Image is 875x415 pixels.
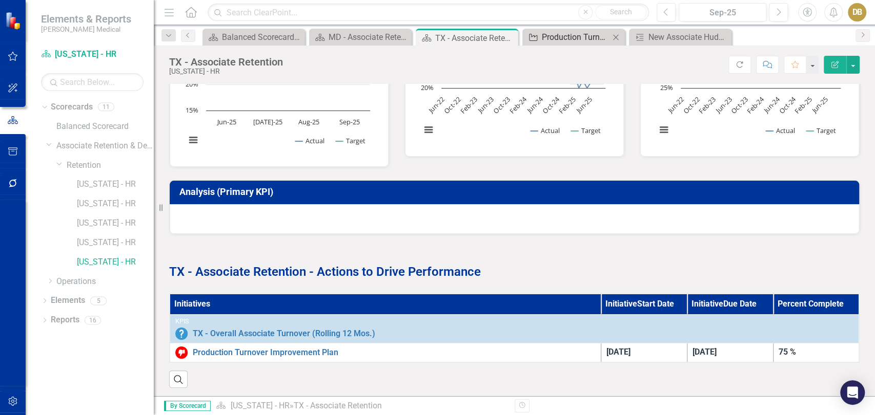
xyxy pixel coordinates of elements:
[745,95,766,116] text: Feb-24
[346,136,365,145] text: Target
[169,265,481,279] strong: TX - Associate Retention - Actions to Drive Performance
[208,4,649,21] input: Search ClearPoint...
[682,7,763,19] div: Sep-25
[186,133,200,147] button: View chart menu, Chart
[610,8,632,16] span: Search
[817,126,836,135] text: Target
[51,101,93,113] a: Scorecards
[312,31,409,43] a: MD - Associate Retention
[90,296,107,305] div: 5
[306,136,324,145] text: Actual
[693,347,717,357] span: [DATE]
[729,95,749,115] text: Oct-23
[809,95,829,115] text: Jun-25
[295,137,324,145] button: Show Actual
[230,401,289,410] a: [US_STATE] - HR
[193,329,853,338] a: TX - Overall Associate Turnover (Rolling 12 Mos.)
[85,316,101,324] div: 16
[336,137,365,145] button: Show Target
[665,95,685,115] text: Jun-22
[41,13,131,25] span: Elements & Reports
[557,95,578,116] text: Feb-25
[766,126,795,135] button: Show Actual
[601,343,687,362] td: Double-Click to Edit
[595,5,646,19] button: Search
[51,295,85,307] a: Elements
[648,31,729,43] div: New Associate Huddles (<90 days)
[298,117,319,126] text: Aug-25
[657,123,671,137] button: View chart menu, Chart
[179,187,853,197] h3: Analysis (Primary KPI)
[779,346,853,358] div: 75 %
[632,31,729,43] a: New Associate Huddles (<90 days)
[442,95,462,115] text: Oct-22
[41,49,144,60] a: [US_STATE] - HR
[51,314,79,326] a: Reports
[681,95,701,115] text: Oct-22
[491,95,512,115] text: Oct-23
[425,95,446,115] text: Jun-22
[524,95,545,116] text: Jun-24
[216,117,236,126] text: Jun-25
[458,95,479,116] text: Feb-23
[253,117,282,126] text: [DATE]-25
[41,73,144,91] input: Search Below...
[56,140,154,152] a: Associate Retention & Development
[507,95,529,116] text: Feb-24
[77,256,154,268] a: [US_STATE] - HR
[660,83,673,92] text: 25%
[77,237,154,249] a: [US_STATE] - HR
[170,343,601,362] td: Double-Click to Edit Right Click for Context Menu
[56,276,154,288] a: Operations
[777,95,798,116] text: Oct-24
[540,95,561,116] text: Oct-24
[571,126,601,135] button: Show Target
[792,95,813,116] text: Feb-25
[848,3,866,21] button: DB
[77,217,154,229] a: [US_STATE] - HR
[329,31,409,43] div: MD - Associate Retention
[421,123,436,137] button: View chart menu, Chart
[761,95,782,116] text: Jun-24
[531,126,560,135] button: Show Actual
[293,401,381,410] div: TX - Associate Retention
[435,32,516,45] div: TX - Associate Retention
[186,79,198,89] text: 20%
[679,3,766,21] button: Sep-25
[175,346,188,359] img: Below Target
[541,126,560,135] text: Actual
[205,31,302,43] a: Balanced Scorecard Welcome Page
[222,31,302,43] div: Balanced Scorecard Welcome Page
[98,103,114,112] div: 11
[77,179,154,190] a: [US_STATE] - HR
[186,105,198,115] text: 15%
[840,380,865,405] div: Open Intercom Messenger
[169,56,283,68] div: TX - Associate Retention
[175,318,853,325] div: KPIs
[475,95,495,115] text: Jun-23
[773,343,859,362] td: Double-Click to Edit
[776,126,795,135] text: Actual
[164,401,211,411] span: By Scorecard
[339,117,360,126] text: Sep-25
[169,68,283,75] div: [US_STATE] - HR
[421,83,434,92] text: 20%
[175,327,188,340] img: No Information
[5,12,23,30] img: ClearPoint Strategy
[56,121,154,133] a: Balanced Scorecard
[77,198,154,210] a: [US_STATE] - HR
[581,126,601,135] text: Target
[41,25,131,33] small: [PERSON_NAME] Medical
[525,31,609,43] a: Production Turnover Improvement Plan
[687,343,773,362] td: Double-Click to Edit
[606,347,630,357] span: [DATE]
[573,95,594,115] text: Jun-25
[170,314,859,343] td: Double-Click to Edit Right Click for Context Menu
[697,95,718,116] text: Feb-23
[542,31,609,43] div: Production Turnover Improvement Plan
[193,348,596,357] a: Production Turnover Improvement Plan
[713,95,734,115] text: Jun-23
[67,160,154,171] a: Retention
[216,400,506,412] div: »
